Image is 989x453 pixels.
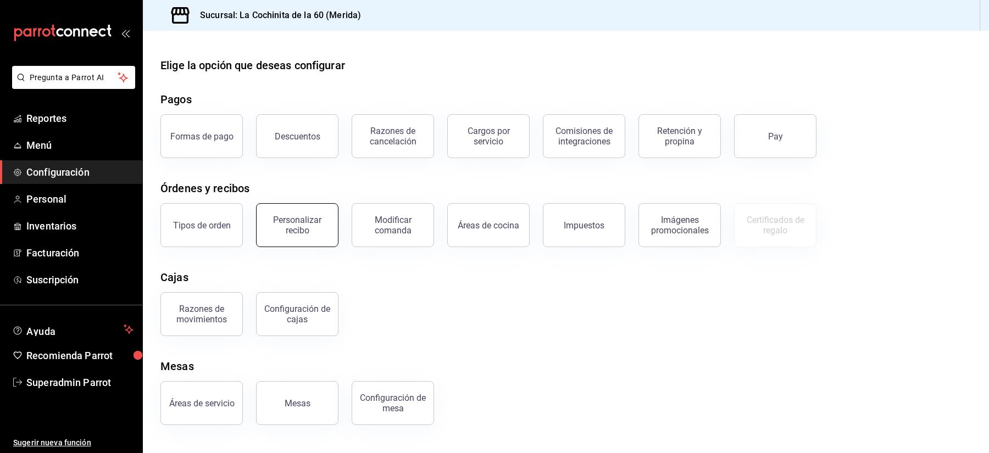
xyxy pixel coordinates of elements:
[169,398,235,409] div: Áreas de servicio
[550,126,618,147] div: Comisiones de integraciones
[160,114,243,158] button: Formas de pago
[13,437,134,449] span: Sugerir nueva función
[447,114,530,158] button: Cargos por servicio
[447,203,530,247] button: Áreas de cocina
[121,29,130,37] button: open_drawer_menu
[263,215,331,236] div: Personalizar recibo
[564,220,604,231] div: Impuestos
[543,114,625,158] button: Comisiones de integraciones
[160,57,345,74] div: Elige la opción que deseas configurar
[352,203,434,247] button: Modificar comanda
[275,131,320,142] div: Descuentos
[352,381,434,425] button: Configuración de mesa
[8,80,135,91] a: Pregunta a Parrot AI
[734,114,816,158] button: Pay
[173,220,231,231] div: Tipos de orden
[359,393,427,413] div: Configuración de mesa
[26,348,134,363] span: Recomienda Parrot
[256,381,338,425] button: Mesas
[30,72,118,83] span: Pregunta a Parrot AI
[12,66,135,89] button: Pregunta a Parrot AI
[168,304,236,325] div: Razones de movimientos
[26,165,134,180] span: Configuración
[285,398,310,409] div: Mesas
[256,292,338,336] button: Configuración de cajas
[160,91,192,108] div: Pagos
[741,215,809,236] div: Certificados de regalo
[160,180,249,197] div: Órdenes y recibos
[734,203,816,247] button: Certificados de regalo
[256,114,338,158] button: Descuentos
[458,220,519,231] div: Áreas de cocina
[26,323,119,336] span: Ayuda
[160,358,194,374] div: Mesas
[160,292,243,336] button: Razones de movimientos
[26,192,134,206] span: Personal
[26,245,134,260] span: Facturación
[263,304,331,325] div: Configuración de cajas
[454,126,523,147] div: Cargos por servicio
[256,203,338,247] button: Personalizar recibo
[160,269,188,286] div: Cajas
[26,272,134,287] span: Suscripción
[352,114,434,158] button: Razones de cancelación
[191,9,361,22] h3: Sucursal: La Cochinita de la 60 (Merida)
[26,111,134,126] span: Reportes
[543,203,625,247] button: Impuestos
[359,126,427,147] div: Razones de cancelación
[160,203,243,247] button: Tipos de orden
[26,219,134,233] span: Inventarios
[170,131,234,142] div: Formas de pago
[638,203,721,247] button: Imágenes promocionales
[160,381,243,425] button: Áreas de servicio
[646,126,714,147] div: Retención y propina
[26,138,134,153] span: Menú
[638,114,721,158] button: Retención y propina
[646,215,714,236] div: Imágenes promocionales
[26,375,134,390] span: Superadmin Parrot
[768,131,783,142] div: Pay
[359,215,427,236] div: Modificar comanda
